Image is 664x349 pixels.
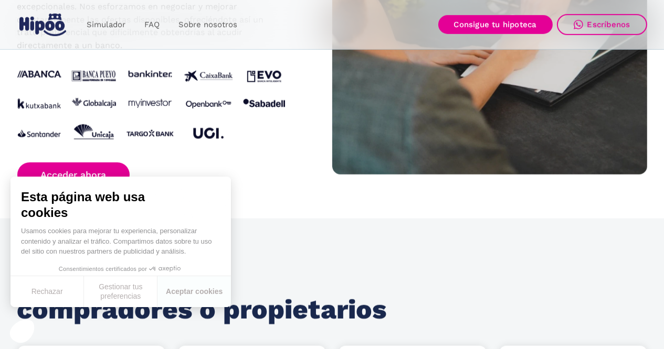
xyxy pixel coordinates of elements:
a: Consigue tu hipoteca [438,15,553,34]
a: home [17,9,69,40]
a: Sobre nosotros [169,15,247,35]
h2: Para inversores, compradores o propietarios [17,267,394,324]
a: FAQ [135,15,169,35]
a: Acceder ahora [17,162,130,187]
a: Escríbenos [557,14,647,35]
a: Simulador [77,15,135,35]
div: Escríbenos [587,20,630,29]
